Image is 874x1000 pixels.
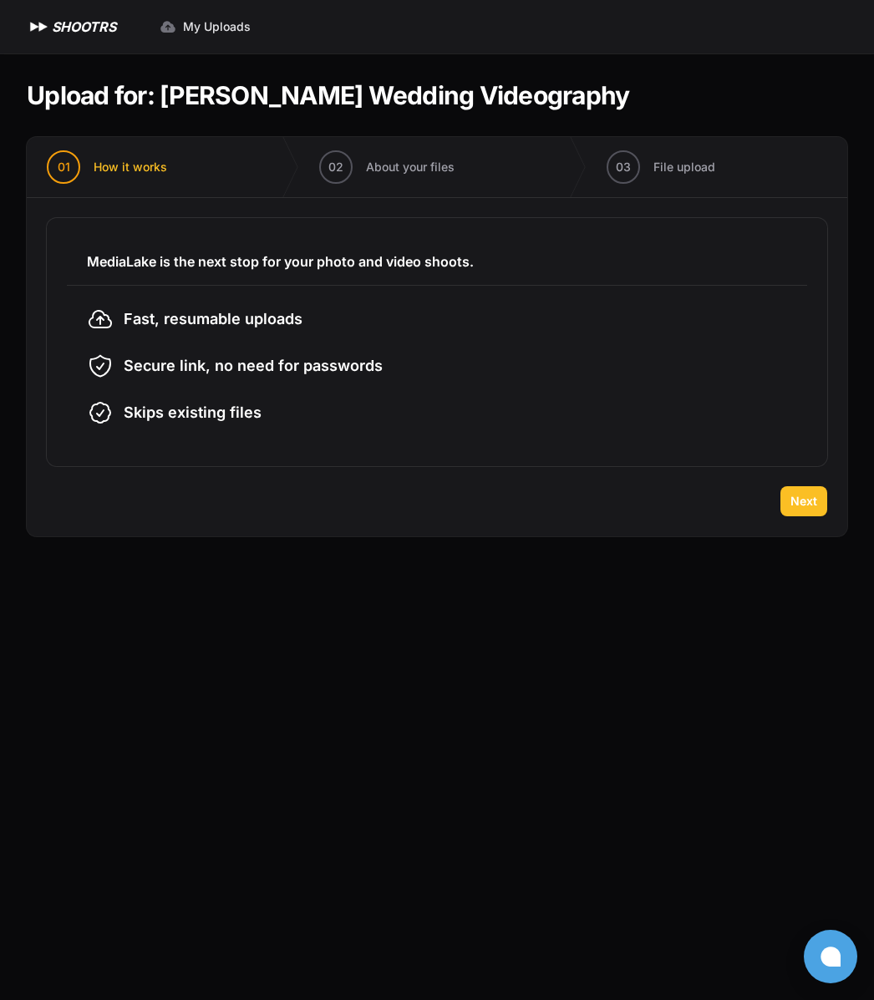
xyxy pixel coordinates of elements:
button: 01 How it works [27,137,187,197]
img: SHOOTRS [27,17,52,37]
button: Open chat window [804,930,857,983]
button: 03 File upload [587,137,735,197]
button: 02 About your files [299,137,475,197]
span: 03 [616,159,631,175]
span: My Uploads [183,18,251,35]
h1: Upload for: [PERSON_NAME] Wedding Videography [27,80,629,110]
h3: MediaLake is the next stop for your photo and video shoots. [87,251,787,272]
span: 01 [58,159,70,175]
span: Skips existing files [124,401,262,424]
a: My Uploads [150,12,261,42]
span: Next [790,493,817,510]
button: Next [780,486,827,516]
span: File upload [653,159,715,175]
span: Fast, resumable uploads [124,307,302,331]
span: How it works [94,159,167,175]
span: About your files [366,159,455,175]
span: Secure link, no need for passwords [124,354,383,378]
span: 02 [328,159,343,175]
a: SHOOTRS SHOOTRS [27,17,116,37]
h1: SHOOTRS [52,17,116,37]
